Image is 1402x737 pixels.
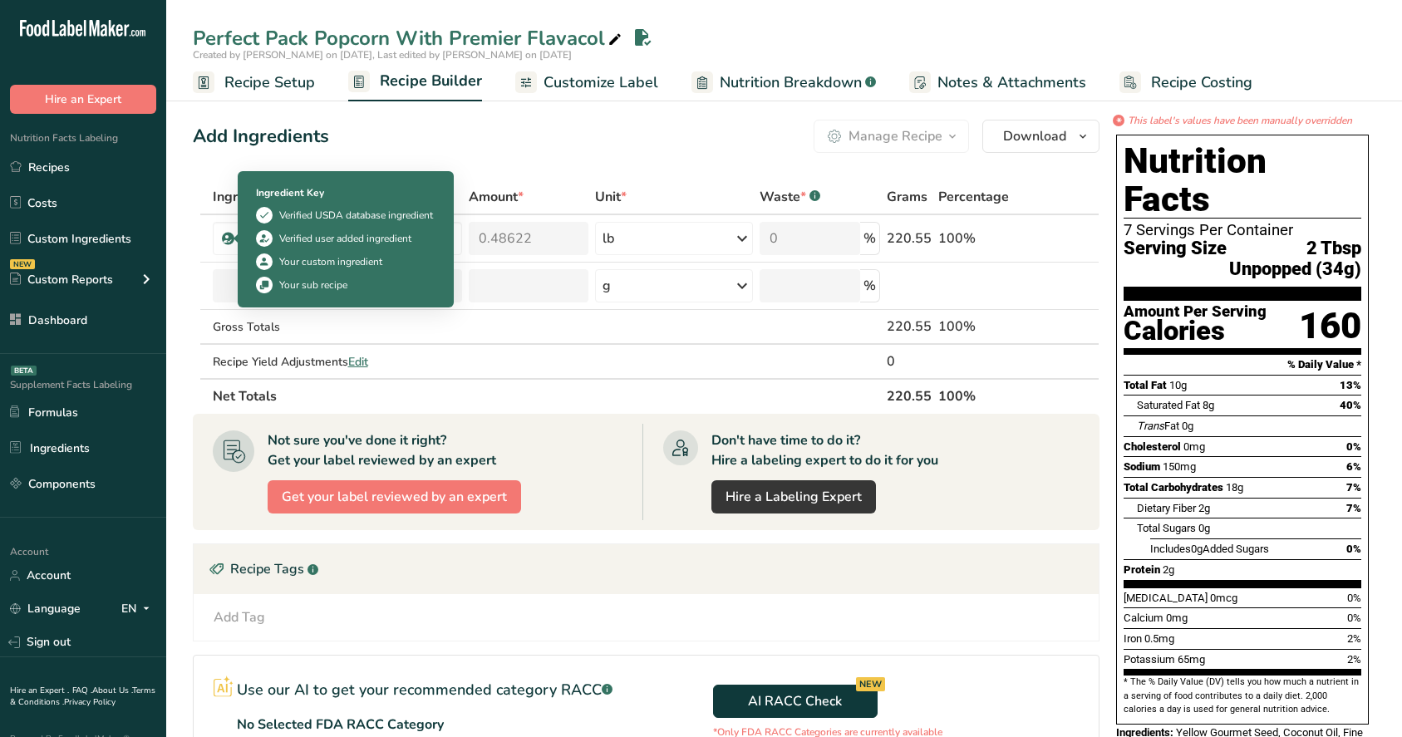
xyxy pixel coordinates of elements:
span: Download [1003,126,1066,146]
span: 150mg [1163,460,1196,473]
div: Recipe Yield Adjustments [213,353,462,371]
div: 100% [938,317,1021,337]
span: 40% [1340,399,1361,411]
div: Calories [1124,319,1267,343]
span: 2g [1163,563,1174,576]
span: Ingredient [213,187,283,207]
span: 2% [1347,653,1361,666]
th: Net Totals [209,378,884,413]
a: Language [10,594,81,623]
span: 13% [1340,379,1361,391]
span: Protein [1124,563,1160,576]
a: Recipe Builder [348,62,482,102]
section: * The % Daily Value (DV) tells you how much a nutrient in a serving of food contributes to a dail... [1124,676,1361,716]
p: No Selected FDA RACC Category [237,715,444,735]
span: Unit [595,187,627,207]
span: [MEDICAL_DATA] [1124,592,1208,604]
span: AI RACC Check [748,691,842,711]
a: FAQ . [72,685,92,696]
span: 0g [1191,543,1203,555]
span: Recipe Setup [224,71,315,94]
h1: Nutrition Facts [1124,142,1361,219]
span: 0% [1347,612,1361,624]
span: Nutrition Breakdown [720,71,862,94]
span: Created by [PERSON_NAME] on [DATE], Last edited by [PERSON_NAME] on [DATE] [193,48,572,61]
div: lb [603,228,614,248]
a: Hire a Labeling Expert [711,480,876,513]
span: 2g [1198,502,1210,514]
div: Not sure you've done it right? Get your label reviewed by an expert [268,430,496,470]
div: EN [121,599,156,619]
span: Recipe Builder [380,70,482,92]
span: 65mg [1178,653,1205,666]
div: Amount Per Serving [1124,304,1267,320]
span: Notes & Attachments [937,71,1086,94]
span: Total Sugars [1137,522,1196,534]
a: Notes & Attachments [909,64,1086,101]
div: 100% [938,228,1021,248]
span: Total Carbohydrates [1124,481,1223,494]
div: Verified USDA database ingredient [279,208,433,223]
span: Saturated Fat [1137,399,1200,411]
div: Verified user added ingredient [279,231,411,246]
span: Percentage [938,187,1009,207]
span: Edit [348,354,368,370]
span: 0% [1346,440,1361,453]
span: Iron [1124,632,1142,645]
section: % Daily Value * [1124,355,1361,375]
span: 0.5mg [1144,632,1174,645]
span: Serving Size [1124,238,1227,279]
button: Get your label reviewed by an expert [268,480,521,513]
div: Don't have time to do it? Hire a labeling expert to do it for you [711,430,938,470]
th: 100% [935,378,1024,413]
div: 0 [887,351,932,371]
span: 0% [1346,543,1361,555]
div: 220.55 [887,228,932,248]
span: Grams [887,187,927,207]
span: Sodium [1124,460,1160,473]
div: Waste [760,187,820,207]
span: Total Fat [1124,379,1167,391]
span: Get your label reviewed by an expert [282,487,507,507]
div: NEW [856,677,885,691]
span: Dietary Fiber [1137,502,1196,514]
span: 0mcg [1210,592,1237,604]
span: 0g [1198,522,1210,534]
span: Fat [1137,420,1179,432]
span: 0% [1347,592,1361,604]
img: Sub Recipe [256,277,273,293]
span: 7% [1346,502,1361,514]
a: Recipe Costing [1119,64,1252,101]
a: About Us . [92,685,132,696]
span: 0mg [1166,612,1188,624]
button: AI RACC Check NEW [713,685,878,718]
div: Your custom ingredient [279,254,382,269]
span: 2 Tbsp Unpopped (34g) [1227,238,1361,279]
input: Add Ingredient [213,269,462,302]
button: Download [982,120,1099,153]
a: Privacy Policy [64,696,116,708]
div: g [603,276,611,296]
a: Terms & Conditions . [10,685,155,708]
div: BETA [11,366,37,376]
div: Add Ingredients [193,123,329,150]
div: 220.55 [887,317,932,337]
span: 7% [1346,481,1361,494]
i: This label's values have been manually overridden [1128,113,1352,128]
span: 8g [1203,399,1214,411]
a: Customize Label [515,64,658,101]
span: Includes Added Sugars [1150,543,1269,555]
span: 0mg [1183,440,1205,453]
div: Your sub recipe [279,278,347,292]
span: Cholesterol [1124,440,1181,453]
div: Recipe Tags [194,544,1099,594]
span: 0g [1182,420,1193,432]
div: 7 Servings Per Container [1124,222,1361,238]
p: Use our AI to get your recommended category RACC [237,679,612,701]
div: Add Tag [214,607,265,627]
button: Hire an Expert [10,85,156,114]
div: Ingredient Key [256,185,435,200]
div: NEW [10,259,35,269]
i: Trans [1137,420,1164,432]
span: 2% [1347,632,1361,645]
